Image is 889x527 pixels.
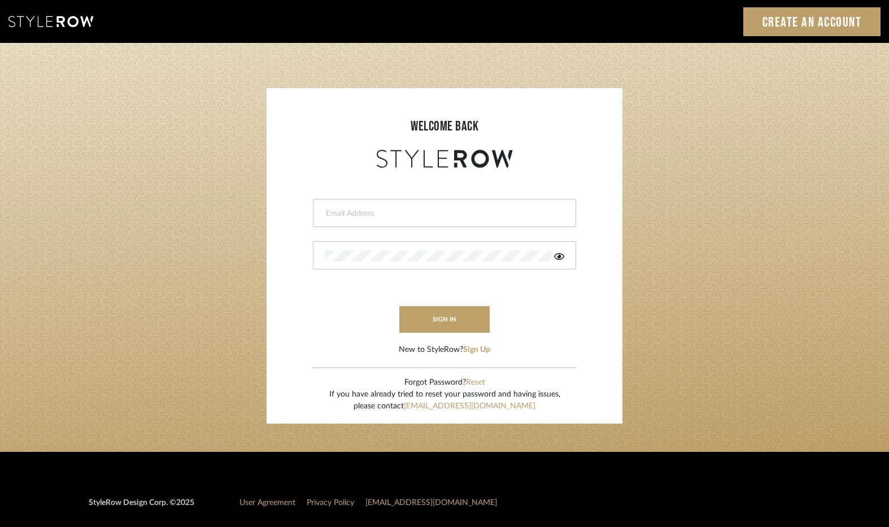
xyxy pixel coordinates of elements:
[365,499,497,507] a: [EMAIL_ADDRESS][DOMAIN_NAME]
[89,497,194,518] div: StyleRow Design Corp. ©2025
[239,499,295,507] a: User Agreement
[307,499,354,507] a: Privacy Policy
[329,389,560,412] div: If you have already tried to reset your password and having issues, please contact
[743,7,881,36] a: Create an Account
[325,208,561,219] input: Email Address
[399,306,490,333] button: sign in
[466,377,485,389] button: Reset
[463,344,490,356] button: Sign Up
[278,116,611,137] div: welcome back
[404,402,535,410] a: [EMAIL_ADDRESS][DOMAIN_NAME]
[329,377,560,389] div: Forgot Password?
[399,344,490,356] div: New to StyleRow?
